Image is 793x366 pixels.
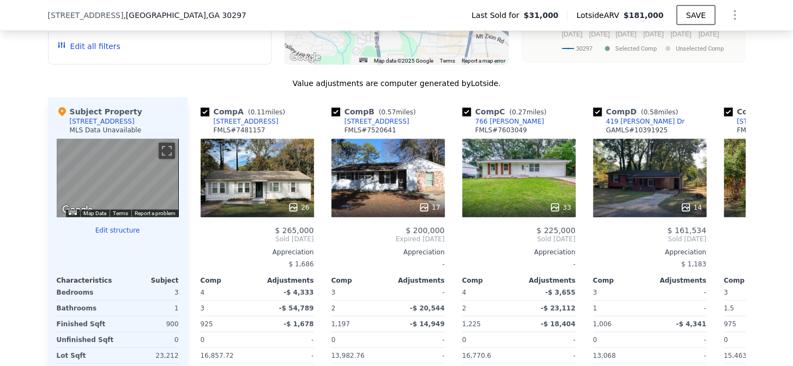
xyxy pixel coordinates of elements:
div: MLS Data Unavailable [70,126,142,135]
div: Comp B [331,106,420,117]
span: 1,225 [462,320,481,328]
span: 975 [724,320,736,328]
span: -$ 4,333 [283,289,313,296]
div: 2 [462,301,517,316]
div: - [652,285,706,300]
text: [DATE] [698,30,719,38]
span: $181,000 [623,11,664,20]
span: 3 [331,289,336,296]
div: Appreciation [593,248,706,257]
span: 0 [201,336,205,344]
text: [DATE] [643,30,663,38]
span: -$ 54,789 [279,304,314,312]
div: Bedrooms [57,285,116,300]
span: 0 [724,336,728,344]
div: GAMLS # 10391925 [606,126,668,135]
div: 23,212 [120,348,179,363]
text: [DATE] [561,30,582,38]
div: - [390,332,445,347]
a: Terms (opens in new tab) [440,58,455,64]
div: 900 [120,316,179,332]
button: Keyboard shortcuts [359,58,367,63]
button: Map Data [83,210,106,217]
div: 33 [549,202,571,213]
div: Adjustments [650,276,706,285]
div: 766 [PERSON_NAME] [475,117,544,126]
div: - [652,348,706,363]
a: [STREET_ADDRESS] [331,117,409,126]
span: -$ 23,112 [541,304,576,312]
button: Edit structure [57,226,179,235]
div: - [390,348,445,363]
div: Appreciation [331,248,445,257]
a: Report a map error [462,58,505,64]
span: ( miles) [637,108,682,116]
div: [STREET_ADDRESS] [344,117,409,126]
div: 17 [419,202,440,213]
div: Unfinished Sqft [57,332,116,347]
a: 766 [PERSON_NAME] [462,117,544,126]
span: 4 [462,289,467,296]
div: Lot Sqft [57,348,116,363]
span: -$ 1,678 [283,320,313,328]
text: [DATE] [589,30,609,38]
span: $ 265,000 [275,226,313,235]
text: 30297 [576,45,592,52]
div: 3 [120,285,179,300]
span: $ 1,183 [681,260,706,268]
text: [DATE] [615,30,636,38]
div: 0 [120,332,179,347]
span: 0 [462,336,467,344]
span: -$ 20,544 [410,304,445,312]
span: , [GEOGRAPHIC_DATA] [123,10,246,21]
div: 2 [331,301,386,316]
span: 13,982.76 [331,352,365,359]
span: 16,770.6 [462,352,491,359]
span: 13,068 [593,352,616,359]
span: 0.27 [512,108,526,116]
a: Report a problem [135,210,175,216]
text: Selected Comp [615,45,657,52]
div: Comp [724,276,780,285]
button: Keyboard shortcuts [69,210,76,215]
button: Show Options [724,4,746,26]
div: Subject [118,276,179,285]
div: Subject Property [57,106,142,117]
div: 419 [PERSON_NAME] Dr [606,117,685,126]
div: Value adjustments are computer generated by Lotside . [48,78,746,89]
span: 3 [593,289,597,296]
span: $ 1,686 [289,260,314,268]
div: Characteristics [57,276,118,285]
a: Terms (opens in new tab) [113,210,128,216]
text: [DATE] [670,30,691,38]
div: - [259,348,314,363]
span: ( miles) [244,108,289,116]
span: Map data ©2025 Google [374,58,433,64]
span: Sold [DATE] [201,235,314,243]
span: 15,463.8 [724,352,753,359]
img: Google [287,51,323,65]
span: Lotside ARV [576,10,623,21]
span: 0.57 [381,108,396,116]
span: 0.58 [643,108,658,116]
div: Comp [593,276,650,285]
div: 26 [288,202,309,213]
div: - [652,301,706,316]
span: [STREET_ADDRESS] [48,10,124,21]
div: FMLS # 7520641 [344,126,396,135]
span: Expired [DATE] [331,235,445,243]
div: Comp C [462,106,551,117]
button: Toggle fullscreen view [159,143,175,159]
span: $31,000 [524,10,559,21]
a: 419 [PERSON_NAME] Dr [593,117,685,126]
button: SAVE [676,5,715,25]
span: Last Sold for [471,10,524,21]
span: 1,197 [331,320,350,328]
text: Unselected Comp [676,45,724,52]
span: -$ 14,949 [410,320,445,328]
div: [STREET_ADDRESS] [70,117,135,126]
div: FMLS # 7481157 [214,126,265,135]
div: Finished Sqft [57,316,116,332]
span: , GA 30297 [206,11,246,20]
a: Open this area in Google Maps (opens a new window) [287,51,323,65]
